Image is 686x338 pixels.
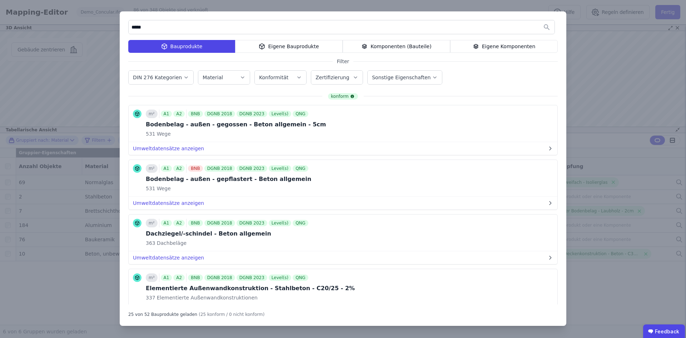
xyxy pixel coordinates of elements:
[146,120,326,129] div: Bodenbelag - außen - gegossen - Beton allgemein - 5cm
[235,40,343,53] div: Eigene Bauprodukte
[450,40,558,53] div: Eigene Komponenten
[155,130,171,137] span: Wege
[188,165,203,172] div: BNB
[203,75,224,80] label: Material
[146,110,158,118] div: m²
[311,71,363,84] button: Zertifizierung
[255,71,306,84] button: Konformität
[293,274,308,281] div: QNG
[343,40,450,53] div: Komponenten (Bauteile)
[161,165,172,172] div: A1
[161,111,172,117] div: A1
[146,219,158,227] div: m²
[198,71,250,84] button: Material
[269,274,291,281] div: Level(s)
[269,111,291,117] div: Level(s)
[199,309,264,317] div: (25 konform / 0 nicht konform)
[146,175,311,183] div: Bodenbelag - außen - gepflastert - Beton allgemein
[129,142,557,155] button: Umweltdatensätze anzeigen
[237,165,267,172] div: DGNB 2023
[293,220,308,226] div: QNG
[146,185,155,192] span: 531
[146,229,310,238] div: Dachziegel/-schindel - Beton allgemein
[237,111,267,117] div: DGNB 2023
[173,111,185,117] div: A2
[155,294,258,301] span: Elementierte Außenwandkonstruktionen
[146,130,155,137] span: 531
[188,274,203,281] div: BNB
[269,165,291,172] div: Level(s)
[128,309,197,317] div: 25 von 52 Bauprodukte geladen
[155,239,187,247] span: Dachbeläge
[128,40,235,53] div: Bauprodukte
[146,239,155,247] span: 363
[146,284,355,293] div: Elementierte Außenwandkonstruktion - Stahlbeton - C20/25 - 2%
[129,71,193,84] button: DIN 276 Kategorien
[146,294,155,301] span: 337
[129,197,557,210] button: Umweltdatensätze anzeigen
[173,220,185,226] div: A2
[259,75,290,80] label: Konformität
[188,111,203,117] div: BNB
[204,274,235,281] div: DGNB 2018
[328,93,358,100] div: konform
[315,75,351,80] label: Zertifizierung
[237,220,267,226] div: DGNB 2023
[204,220,235,226] div: DGNB 2018
[368,71,442,84] button: Sonstige Eigenschaften
[146,164,158,173] div: m²
[204,165,235,172] div: DGNB 2018
[188,220,203,226] div: BNB
[293,111,308,117] div: QNG
[173,274,185,281] div: A2
[161,274,172,281] div: A1
[204,111,235,117] div: DGNB 2018
[133,75,183,80] label: DIN 276 Kategorien
[155,185,171,192] span: Wege
[129,251,557,264] button: Umweltdatensätze anzeigen
[333,58,354,65] span: Filter
[293,165,308,172] div: QNG
[372,75,432,80] label: Sonstige Eigenschaften
[237,274,267,281] div: DGNB 2023
[269,220,291,226] div: Level(s)
[161,220,172,226] div: A1
[173,165,185,172] div: A2
[146,273,158,282] div: m³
